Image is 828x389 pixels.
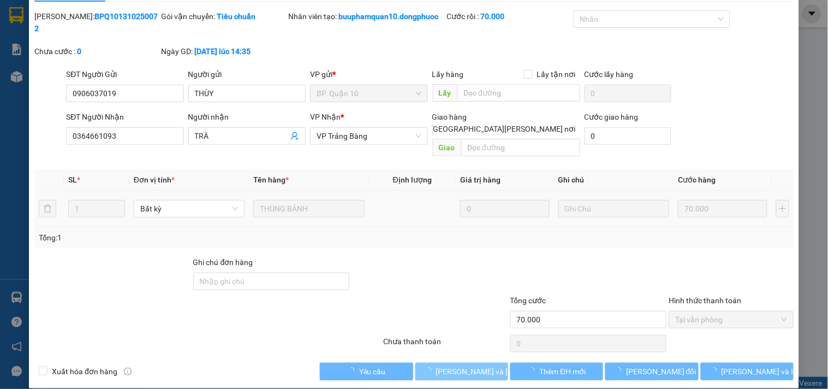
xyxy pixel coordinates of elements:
span: [GEOGRAPHIC_DATA][PERSON_NAME] nơi [427,123,580,135]
span: loading [710,367,722,375]
div: VP gửi [310,68,427,80]
div: Gói vận chuyển: [162,10,286,22]
input: Dọc đường [461,139,580,156]
div: [PERSON_NAME]: [34,10,159,34]
input: Cước giao hàng [585,127,672,145]
span: Yêu cầu [359,366,386,378]
div: Chưa thanh toán [382,335,509,355]
label: Cước giao hàng [585,113,639,121]
span: info-circle [124,368,132,375]
span: Lấy [432,84,457,102]
b: BPQ101310250072 [34,12,158,33]
input: 0 [678,200,767,217]
div: Nhân viên tạo: [288,10,445,22]
div: Chưa cước : [34,45,159,57]
span: Giá trị hàng [460,175,501,184]
b: Tiêu chuẩn [217,12,256,21]
span: Xuất hóa đơn hàng [47,366,122,378]
input: 0 [460,200,550,217]
span: Tên hàng [253,175,289,184]
span: Đơn vị tính [134,175,175,184]
button: Yêu cầu [320,363,413,380]
div: Cước rồi : [447,10,571,22]
input: VD: Bàn, Ghế [253,200,364,217]
span: loading [614,367,626,375]
label: Cước lấy hàng [585,70,634,79]
span: [PERSON_NAME] và In [722,366,798,378]
span: loading [527,367,539,375]
span: SL [68,175,77,184]
span: Thêm ĐH mới [539,366,586,378]
span: Lấy tận nơi [533,68,580,80]
button: [PERSON_NAME] và In [701,363,794,380]
input: Ghi chú đơn hàng [193,273,350,290]
span: Giao hàng [432,113,467,121]
div: Người nhận [188,111,306,123]
b: buuphamquan10.dongphuoc [338,12,438,21]
b: 0 [77,47,81,56]
span: [PERSON_NAME] đổi [626,366,696,378]
div: Người gửi [188,68,306,80]
div: Tổng: 1 [39,232,320,244]
span: Giao [432,139,461,156]
span: [PERSON_NAME] và [PERSON_NAME] hàng [436,366,583,378]
button: [PERSON_NAME] đổi [605,363,698,380]
span: Cước hàng [678,175,716,184]
label: Hình thức thanh toán [669,296,741,305]
span: VP Trảng Bàng [317,128,421,144]
b: 70.000 [481,12,505,21]
span: BP. Quận 10 [317,85,421,102]
button: delete [39,200,56,217]
th: Ghi chú [554,169,674,191]
span: VP Nhận [310,113,341,121]
span: loading [424,367,436,375]
div: SĐT Người Gửi [66,68,183,80]
span: Bất kỳ [140,201,238,217]
label: Ghi chú đơn hàng [193,258,253,267]
span: Định lượng [393,175,432,184]
input: Dọc đường [457,84,580,102]
button: [PERSON_NAME] và [PERSON_NAME] hàng [415,363,508,380]
input: Cước lấy hàng [585,85,672,102]
input: Ghi Chú [558,200,669,217]
b: [DATE] lúc 14:35 [195,47,251,56]
span: loading [347,367,359,375]
span: Lấy hàng [432,70,464,79]
div: SĐT Người Nhận [66,111,183,123]
button: Thêm ĐH mới [510,363,603,380]
div: Ngày GD: [162,45,286,57]
button: plus [776,200,789,217]
span: Tổng cước [510,296,546,305]
span: user-add [290,132,299,140]
span: Tại văn phòng [675,311,787,328]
